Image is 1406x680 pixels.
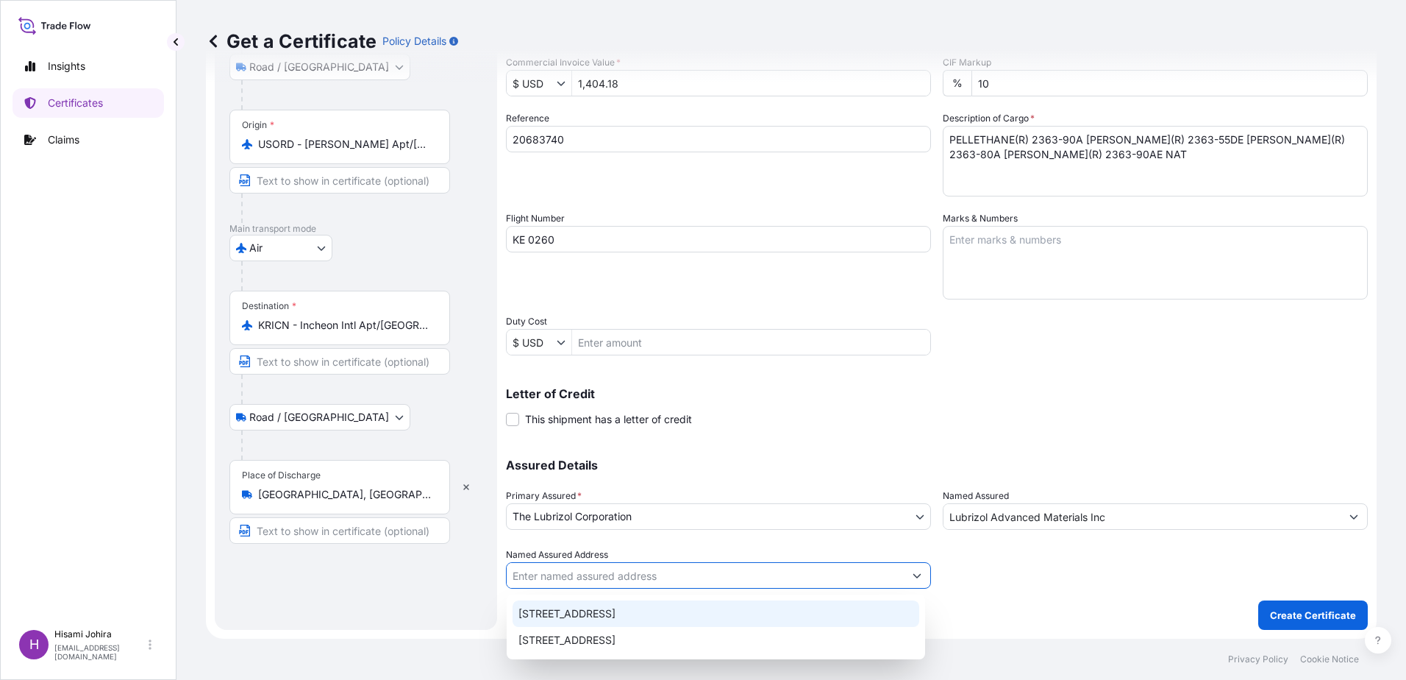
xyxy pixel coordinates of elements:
[229,223,482,235] p: Main transport mode
[1300,654,1359,665] p: Cookie Notice
[943,489,1009,503] label: Named Assured
[382,34,446,49] p: Policy Details
[1341,503,1367,530] button: Show suggestions
[943,503,1341,530] input: Assured Name
[513,601,919,627] div: [STREET_ADDRESS]
[557,76,571,91] button: Show suggestions
[506,459,1368,471] p: Assured Details
[48,132,79,147] p: Claims
[507,329,557,355] input: Duty Cost
[258,137,432,152] input: Origin
[943,211,1018,226] label: Marks & Numbers
[525,412,692,427] span: This shipment has a letter of credit
[513,627,919,654] div: [STREET_ADDRESS]
[242,300,296,312] div: Destination
[54,643,146,661] p: [EMAIL_ADDRESS][DOMAIN_NAME]
[943,111,1035,126] label: Description of Cargo
[229,517,450,544] input: Text to appear on certificate
[206,29,377,53] p: Get a Certificate
[229,404,410,431] button: Select transport
[54,628,146,640] p: Hisami Johira
[242,470,321,481] div: Place of Discharge
[506,226,931,252] input: Enter name
[506,388,1368,400] p: Letter of Credit
[572,70,930,96] input: Enter amount
[506,489,582,503] span: Primary Assured
[258,487,432,502] input: Place of Discharge
[507,70,557,96] input: Commercial Invoice Value
[513,509,632,524] span: The Lubrizol Corporation
[557,335,571,350] button: Show suggestions
[513,601,919,654] div: Suggestions
[943,70,971,96] div: %
[48,59,85,74] p: Insights
[1270,608,1356,623] p: Create Certificate
[506,548,608,562] label: Named Assured Address
[258,318,432,333] input: Destination
[249,410,389,425] span: Road / [GEOGRAPHIC_DATA]
[229,167,450,194] input: Text to appear on certificate
[506,314,547,329] label: Duty Cost
[29,637,39,652] span: H
[1228,654,1288,665] p: Privacy Policy
[229,348,450,375] input: Text to appear on certificate
[507,562,904,589] input: Named Assured Address
[242,119,274,131] div: Origin
[971,70,1368,96] input: Enter percentage between 0 and 24%
[904,562,930,589] button: Show suggestions
[572,329,930,355] input: Enter amount
[506,111,549,126] label: Reference
[48,96,103,110] p: Certificates
[506,211,565,226] label: Flight Number
[506,126,931,152] input: Enter booking reference
[249,241,263,255] span: Air
[229,235,332,261] button: Select transport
